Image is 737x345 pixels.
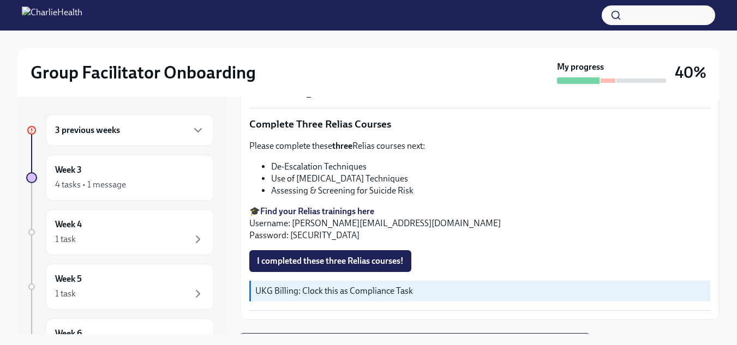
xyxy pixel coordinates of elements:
[249,205,710,241] p: 🎓 Username: [PERSON_NAME][EMAIL_ADDRESS][DOMAIN_NAME] Password: [SECURITY_DATA]
[257,256,404,267] span: I completed these three Relias courses!
[55,219,82,231] h6: Week 4
[55,288,76,300] div: 1 task
[22,7,82,24] img: CharlieHealth
[55,179,126,191] div: 4 tasks • 1 message
[271,161,710,173] li: De-Escalation Techniques
[55,328,82,340] h6: Week 6
[46,114,214,146] div: 3 previous weeks
[249,250,411,272] button: I completed these three Relias courses!
[557,61,604,73] strong: My progress
[249,117,710,131] p: Complete Three Relias Courses
[55,124,120,136] h6: 3 previous weeks
[26,264,214,310] a: Week 51 task
[55,273,82,285] h6: Week 5
[271,173,710,185] li: Use of [MEDICAL_DATA] Techniques
[332,141,352,151] strong: three
[260,206,374,216] a: Find your Relias trainings here
[26,155,214,201] a: Week 34 tasks • 1 message
[249,140,710,152] p: Please complete these Relias courses next:
[26,209,214,255] a: Week 41 task
[55,233,76,245] div: 1 task
[271,185,710,197] li: Assessing & Screening for Suicide Risk
[31,62,256,83] h2: Group Facilitator Onboarding
[675,63,706,82] h3: 40%
[55,164,82,176] h6: Week 3
[255,285,706,297] p: UKG Billing: Clock this as Compliance Task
